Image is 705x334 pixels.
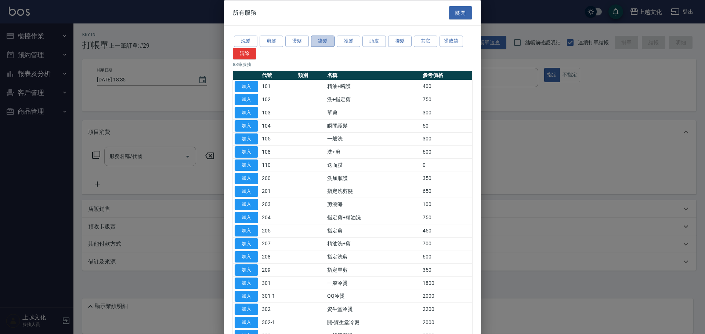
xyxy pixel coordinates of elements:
td: 指定剪 [325,224,420,237]
button: 加入 [235,290,258,302]
td: 110 [260,158,296,172]
td: 洗+指定剪 [325,93,420,106]
button: 接髮 [388,36,412,47]
td: 一般洗 [325,132,420,146]
button: 加入 [235,120,258,131]
td: 指定單剪 [325,263,420,276]
td: 精油+瞬護 [325,80,420,93]
td: 203 [260,198,296,211]
td: 104 [260,119,296,132]
button: 加入 [235,317,258,328]
td: 450 [421,224,472,237]
button: 燙髮 [285,36,309,47]
td: 1800 [421,276,472,290]
button: 加入 [235,304,258,315]
td: QQ冷燙 [325,290,420,303]
td: 205 [260,224,296,237]
td: 600 [421,145,472,158]
td: 350 [421,172,472,185]
td: 開-資生堂冷燙 [325,316,420,329]
td: 108 [260,145,296,158]
td: 0 [421,158,472,172]
button: 加入 [235,146,258,158]
td: 100 [421,198,472,211]
td: 208 [260,250,296,263]
button: 加入 [235,251,258,263]
td: 105 [260,132,296,146]
button: 加入 [235,94,258,105]
th: 名稱 [325,70,420,80]
td: 302-1 [260,316,296,329]
button: 加入 [235,277,258,289]
td: 洗加順護 [325,172,420,185]
button: 加入 [235,212,258,223]
th: 參考價格 [421,70,472,80]
td: 301 [260,276,296,290]
button: 加入 [235,107,258,118]
button: 加入 [235,81,258,92]
button: 加入 [235,238,258,249]
button: 清除 [233,48,256,59]
td: 300 [421,106,472,119]
button: 加入 [235,172,258,184]
td: 750 [421,93,472,106]
td: 300 [421,132,472,146]
td: 301-1 [260,290,296,303]
button: 燙或染 [440,36,463,47]
td: 101 [260,80,296,93]
td: 600 [421,250,472,263]
td: 200 [260,172,296,185]
button: 加入 [235,186,258,197]
td: 指定洗剪 [325,250,420,263]
button: 加入 [235,264,258,276]
button: 加入 [235,199,258,210]
td: 207 [260,237,296,250]
th: 類別 [296,70,326,80]
td: 102 [260,93,296,106]
button: 加入 [235,225,258,236]
td: 350 [421,263,472,276]
button: 頭皮 [362,36,386,47]
td: 50 [421,119,472,132]
td: 201 [260,185,296,198]
td: 瞬間護髮 [325,119,420,132]
td: 剪瀏海 [325,198,420,211]
button: 加入 [235,133,258,144]
td: 302 [260,302,296,316]
td: 400 [421,80,472,93]
td: 209 [260,263,296,276]
th: 代號 [260,70,296,80]
button: 染髮 [311,36,335,47]
td: 2200 [421,302,472,316]
td: 洗+剪 [325,145,420,158]
span: 所有服務 [233,9,256,16]
td: 103 [260,106,296,119]
td: 精油洗+剪 [325,237,420,250]
button: 其它 [414,36,437,47]
button: 關閉 [449,6,472,19]
button: 剪髮 [260,36,283,47]
td: 700 [421,237,472,250]
td: 650 [421,185,472,198]
td: 750 [421,211,472,224]
td: 204 [260,211,296,224]
td: 送面膜 [325,158,420,172]
td: 2000 [421,290,472,303]
button: 護髮 [337,36,360,47]
td: 一般冷燙 [325,276,420,290]
td: 指定洗剪髮 [325,185,420,198]
p: 83 筆服務 [233,61,472,67]
td: 單剪 [325,106,420,119]
td: 指定剪+精油洗 [325,211,420,224]
button: 加入 [235,159,258,171]
button: 洗髮 [234,36,257,47]
td: 資生堂冷燙 [325,302,420,316]
td: 2000 [421,316,472,329]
